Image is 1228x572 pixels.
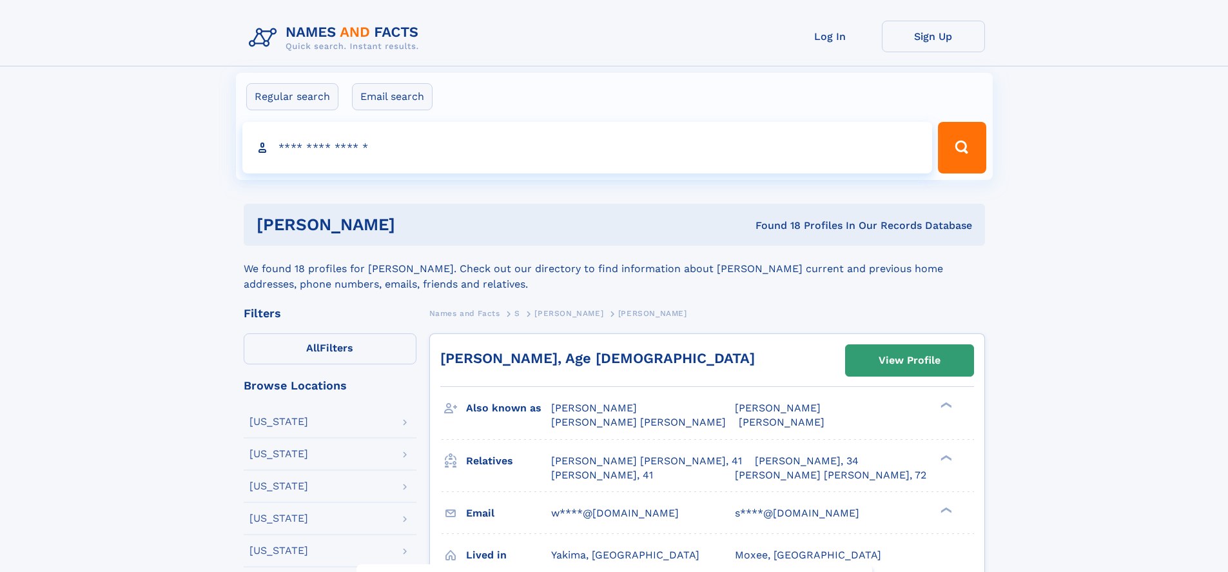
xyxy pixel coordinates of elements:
div: [US_STATE] [249,481,308,491]
div: ❯ [937,453,953,462]
a: Sign Up [882,21,985,52]
label: Regular search [246,83,338,110]
span: [PERSON_NAME] [551,402,637,414]
h3: Email [466,502,551,524]
a: S [514,305,520,321]
a: [PERSON_NAME], Age [DEMOGRAPHIC_DATA] [440,350,755,366]
span: [PERSON_NAME] [618,309,687,318]
label: Email search [352,83,433,110]
a: [PERSON_NAME], 34 [755,454,859,468]
div: [US_STATE] [249,417,308,427]
span: S [514,309,520,318]
div: We found 18 profiles for [PERSON_NAME]. Check out our directory to find information about [PERSON... [244,246,985,292]
a: [PERSON_NAME] [PERSON_NAME], 72 [735,468,926,482]
input: search input [242,122,933,173]
div: [US_STATE] [249,513,308,524]
a: View Profile [846,345,973,376]
h3: Relatives [466,450,551,472]
label: Filters [244,333,416,364]
span: [PERSON_NAME] [735,402,821,414]
div: View Profile [879,346,940,375]
h3: Lived in [466,544,551,566]
button: Search Button [938,122,986,173]
span: [PERSON_NAME] [PERSON_NAME] [551,416,726,428]
div: [US_STATE] [249,546,308,556]
a: [PERSON_NAME], 41 [551,468,653,482]
div: Browse Locations [244,380,416,391]
a: Log In [779,21,882,52]
h1: [PERSON_NAME] [257,217,576,233]
a: Names and Facts [429,305,500,321]
img: Logo Names and Facts [244,21,429,55]
div: Filters [244,308,416,319]
a: [PERSON_NAME] [PERSON_NAME], 41 [551,454,742,468]
div: ❯ [937,506,953,514]
div: ❯ [937,401,953,409]
span: Yakima, [GEOGRAPHIC_DATA] [551,549,699,561]
span: [PERSON_NAME] [534,309,603,318]
div: [US_STATE] [249,449,308,459]
h3: Also known as [466,397,551,419]
span: All [306,342,320,354]
span: [PERSON_NAME] [739,416,824,428]
a: [PERSON_NAME] [534,305,603,321]
span: Moxee, [GEOGRAPHIC_DATA] [735,549,881,561]
div: Found 18 Profiles In Our Records Database [575,219,972,233]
